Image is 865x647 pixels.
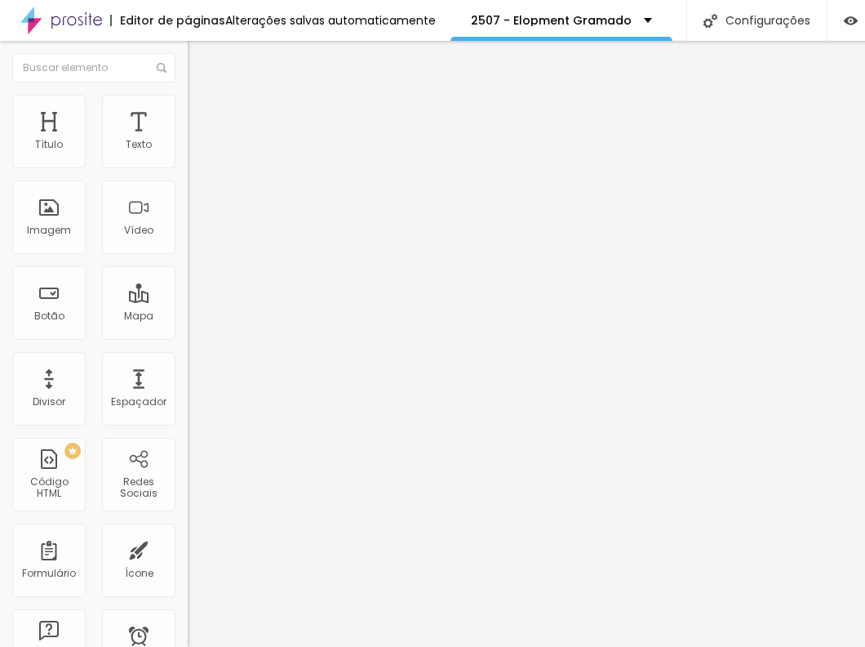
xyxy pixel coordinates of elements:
div: Divisor [33,396,65,408]
img: Icone [703,14,717,28]
p: 2507 - Elopment Gramado [471,15,632,26]
input: Buscar elemento [12,53,175,83]
div: Redes Sociais [106,476,171,500]
div: Botão [34,310,64,322]
div: Formulário [22,568,76,579]
div: Editor de páginas [110,15,225,26]
div: Ícone [125,568,153,579]
img: view-1.svg [844,14,858,28]
div: Código HTML [16,476,81,500]
div: Alterações salvas automaticamente [225,15,436,26]
div: Título [35,139,63,150]
div: Espaçador [111,396,166,408]
div: Mapa [124,310,153,322]
div: Vídeo [124,225,153,236]
img: Icone [157,63,166,73]
div: Imagem [27,225,71,236]
div: Texto [126,139,152,150]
